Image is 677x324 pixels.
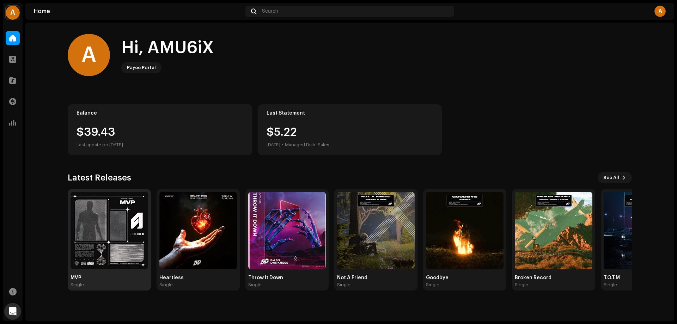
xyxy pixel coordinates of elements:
[68,172,131,183] h3: Latest Releases
[258,104,442,155] re-o-card-value: Last Statement
[34,8,243,14] div: Home
[515,275,592,281] div: Broken Record
[77,141,243,149] div: Last update on [DATE]
[248,282,262,288] div: Single
[285,141,329,149] div: Managed Distr. Sales
[337,192,415,269] img: dd73eaf2-7c03-4084-95c1-a121e4d1933e
[71,282,84,288] div: Single
[127,63,156,72] div: Payee Portal
[68,104,252,155] re-o-card-value: Balance
[159,192,237,269] img: a5acde3b-acc1-4131-b83c-6201ff5ae6e3
[4,303,21,320] div: Open Intercom Messenger
[515,282,528,288] div: Single
[267,141,280,149] div: [DATE]
[598,172,632,183] button: See All
[426,192,504,269] img: e001bbcb-a50f-4ec4-a556-d6586d0cedf4
[426,282,439,288] div: Single
[282,141,283,149] div: •
[248,275,326,281] div: Throw It Down
[77,110,243,116] div: Balance
[68,34,110,76] div: A
[604,282,617,288] div: Single
[267,110,433,116] div: Last Statement
[121,37,214,59] div: Hi, AMU6iX
[515,192,592,269] img: 7bf37806-c390-4188-9856-c130840b6e59
[603,171,619,185] span: See All
[426,275,504,281] div: Goodbye
[654,6,666,17] div: A
[159,282,173,288] div: Single
[262,8,278,14] span: Search
[71,275,148,281] div: MVP
[71,192,148,269] img: 0a17196e-6ac0-436c-a0b2-ffe683889258
[337,275,415,281] div: Not A Friend
[248,192,326,269] img: e22bd666-2d4e-4638-98fd-ee4bf21fd3ab
[159,275,237,281] div: Heartless
[337,282,350,288] div: Single
[6,6,20,20] div: A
